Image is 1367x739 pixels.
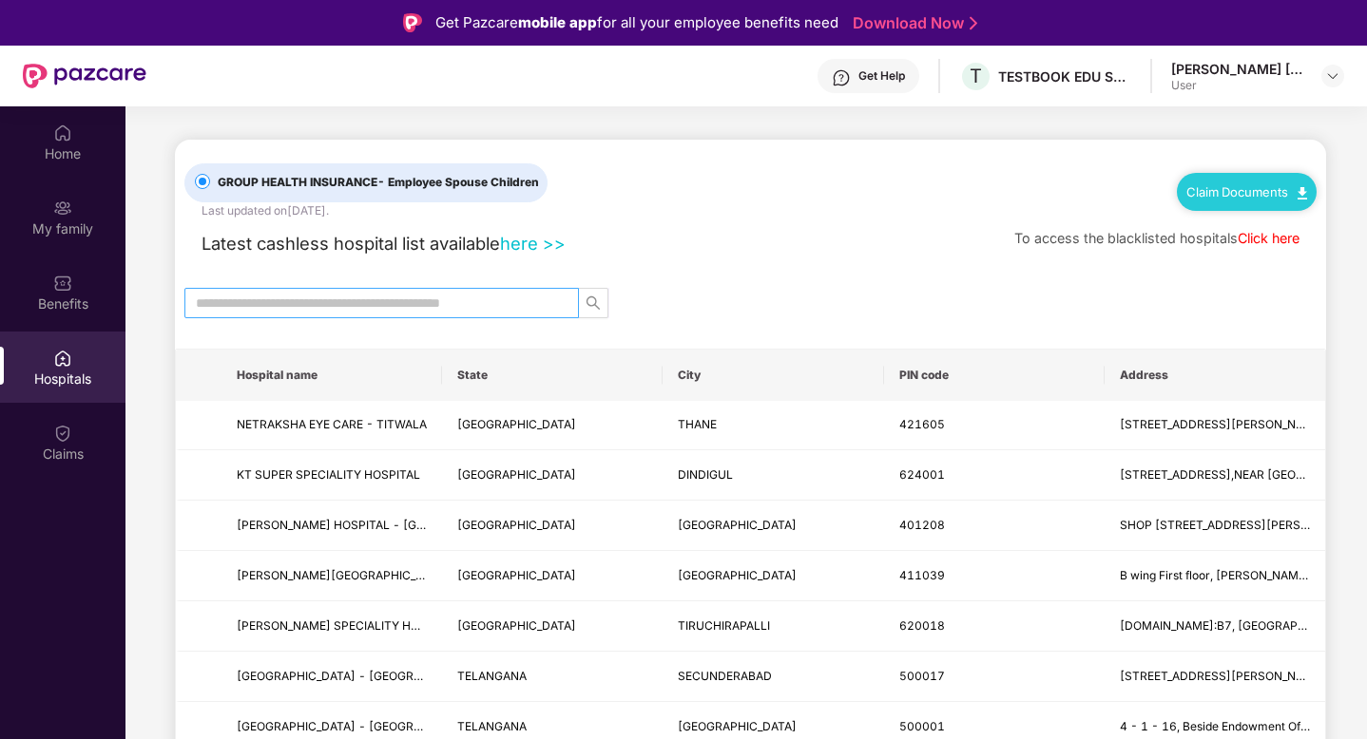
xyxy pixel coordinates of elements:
td: B wing First floor, jai ganesh Samrajya Bhosari Near Spine Road [1105,551,1325,601]
div: Get Help [858,68,905,84]
span: [GEOGRAPHIC_DATA] [457,417,576,431]
span: Hospital name [237,368,427,383]
div: User [1171,78,1304,93]
span: THANE [678,417,717,431]
span: T [970,65,982,87]
a: here >> [500,233,566,254]
td: TELANGANA [442,652,663,702]
th: PIN code [884,350,1105,401]
td: SHWETHA SPECIALITY HOSPITAL PRIVATE LIMITED - TIRUCHIRAPALLI [221,601,442,652]
span: NETRAKSHA EYE CARE - TITWALA [237,417,427,431]
img: svg+xml;base64,PHN2ZyB4bWxucz0iaHR0cDovL3d3dy53My5vcmcvMjAwMC9zdmciIHdpZHRoPSIxMC40IiBoZWlnaHQ9Ij... [1298,187,1307,199]
span: [GEOGRAPHIC_DATA] [457,467,576,482]
span: [GEOGRAPHIC_DATA] [457,568,576,582]
span: TIRUCHIRAPALLI [678,618,770,633]
span: [GEOGRAPHIC_DATA] [678,719,797,733]
td: MAHARASHTRA [442,551,663,601]
span: SECUNDERABAD [678,669,772,683]
td: TIRUCHIRAPALLI [663,601,883,652]
img: Logo [403,13,422,32]
span: - Employee Spouse Children [377,175,539,189]
img: Stroke [970,13,977,33]
span: TELANGANA [457,719,527,733]
span: 624001 [899,467,945,482]
td: SHOP5-7, SHREE GANESH APARTMENT, SHIV SENA SHAKHA ROAD, MANDA, TITWALA, [1105,401,1325,451]
td: MAHARASHTRA [442,501,663,551]
a: Claim Documents [1186,184,1307,199]
div: Get Pazcare for all your employee benefits need [435,11,838,34]
span: 500017 [899,669,945,683]
td: TAMIL NADU [442,450,663,501]
div: TESTBOOK EDU SOLUTIONS PRIVATE LIMITED [998,67,1131,85]
td: MEENA HOSPITAL - Secunderabad [221,652,442,702]
span: [GEOGRAPHIC_DATA] [678,518,797,532]
span: [STREET_ADDRESS][PERSON_NAME] - [1120,669,1336,683]
span: [GEOGRAPHIC_DATA] - [GEOGRAPHIC_DATA] [237,669,488,683]
span: search [579,295,607,311]
div: Last updated on [DATE] . [202,202,329,220]
img: svg+xml;base64,PHN2ZyBpZD0iSG9tZSIgeG1sbnM9Imh0dHA6Ly93d3cudzMub3JnLzIwMDAvc3ZnIiB3aWR0aD0iMjAiIG... [53,123,72,142]
td: KT SUPER SPECIALITY HOSPITAL [221,450,442,501]
td: P.NO:B7, 11TH CROSS WEST, THILLAI NAGAR NEAR KRISHNA SCANS [1105,601,1325,652]
img: svg+xml;base64,PHN2ZyBpZD0iSGVscC0zMngzMiIgeG1sbnM9Imh0dHA6Ly93d3cudzMub3JnLzIwMDAvc3ZnIiB3aWR0aD... [832,68,851,87]
span: 411039 [899,568,945,582]
span: SHOP [STREET_ADDRESS][PERSON_NAME] [1120,518,1360,532]
span: 401208 [899,518,945,532]
span: To access the blacklisted hospitals [1014,230,1238,246]
td: TAMIL NADU [442,601,663,652]
span: [PERSON_NAME] HOSPITAL - [GEOGRAPHIC_DATA] [237,518,522,532]
span: KT SUPER SPECIALITY HOSPITAL [237,467,420,482]
th: State [442,350,663,401]
span: [PERSON_NAME][GEOGRAPHIC_DATA] - [GEOGRAPHIC_DATA] [237,568,582,582]
span: TELANGANA [457,669,527,683]
button: search [578,288,608,318]
span: [GEOGRAPHIC_DATA] - [GEOGRAPHIC_DATA] [237,719,488,733]
td: SECUNDERABAD [663,652,883,702]
td: OMKAR HOSPITAL - MUMBAI [221,501,442,551]
td: THANE [663,401,883,451]
td: MAHARASHTRA [442,401,663,451]
a: Click here [1238,230,1300,246]
span: [GEOGRAPHIC_DATA] [457,518,576,532]
td: NO.222,PALANI ROAD,NEAR PALANI BYPASS JUNCTION, DINDIGUL,PALANI BYPASS JUNCTION [1105,450,1325,501]
img: New Pazcare Logo [23,64,146,88]
div: [PERSON_NAME] [PERSON_NAME] [1171,60,1304,78]
span: Address [1120,368,1310,383]
a: Download Now [853,13,972,33]
td: Nirvikar Ayurved Hospital - Pune [221,551,442,601]
img: svg+xml;base64,PHN2ZyBpZD0iSG9zcGl0YWxzIiB4bWxucz0iaHR0cDovL3d3dy53My5vcmcvMjAwMC9zdmciIHdpZHRoPS... [53,349,72,368]
span: [PERSON_NAME] SPECIALITY HOSPITAL PRIVATE LIMITED - TIRUCHIRAPALLI [237,618,661,633]
span: 421605 [899,417,945,431]
span: 620018 [899,618,945,633]
img: svg+xml;base64,PHN2ZyBpZD0iQ2xhaW0iIHhtbG5zPSJodHRwOi8vd3d3LnczLm9yZy8yMDAwL3N2ZyIgd2lkdGg9IjIwIi... [53,424,72,443]
strong: mobile app [518,13,597,31]
span: 500001 [899,719,945,733]
td: DINDIGUL [663,450,883,501]
img: svg+xml;base64,PHN2ZyB3aWR0aD0iMjAiIGhlaWdodD0iMjAiIHZpZXdCb3g9IjAgMCAyMCAyMCIgZmlsbD0ibm9uZSIgeG... [53,199,72,218]
td: SHOP NO-9,10,101 &103 MAHALAXAMI NAGAR ,BUILDING NO 3 B WING JUCHANDRA NAIGAON (EAST),MUMBAI,MAHA... [1105,501,1325,551]
span: [GEOGRAPHIC_DATA] [678,568,797,582]
span: Latest cashless hospital list available [202,233,500,254]
th: Address [1105,350,1325,401]
td: NETRAKSHA EYE CARE - TITWALA [221,401,442,451]
span: GROUP HEALTH INSURANCE [210,174,547,192]
span: [GEOGRAPHIC_DATA] [457,618,576,633]
td: PUNE [663,551,883,601]
img: svg+xml;base64,PHN2ZyBpZD0iQmVuZWZpdHMiIHhtbG5zPSJodHRwOi8vd3d3LnczLm9yZy8yMDAwL3N2ZyIgd2lkdGg9Ij... [53,274,72,293]
td: MUMBAI [663,501,883,551]
img: svg+xml;base64,PHN2ZyBpZD0iRHJvcGRvd24tMzJ4MzIiIHhtbG5zPSJodHRwOi8vd3d3LnczLm9yZy8yMDAwL3N2ZyIgd2... [1325,68,1340,84]
th: City [663,350,883,401]
td: 10-5-682/2, Sai Ranga Towers, Tukaram Gate, Lallaguda - [1105,652,1325,702]
span: DINDIGUL [678,467,733,482]
th: Hospital name [221,350,442,401]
